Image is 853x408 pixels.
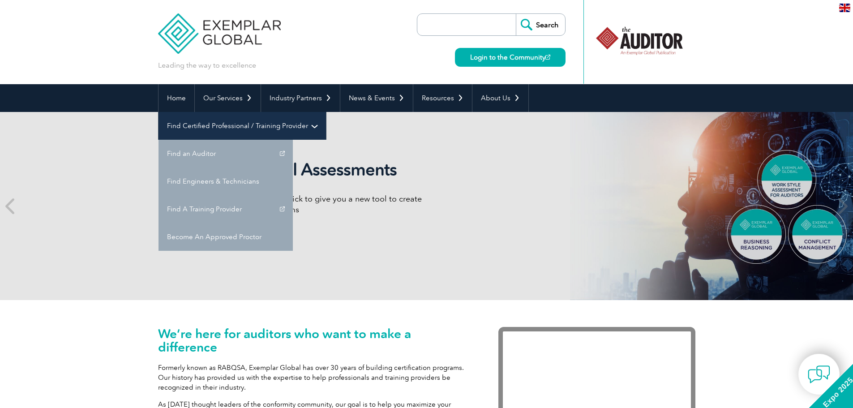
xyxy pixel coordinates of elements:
[158,327,472,354] h1: We’re here for auditors who want to make a difference
[340,84,413,112] a: News & Events
[839,4,850,12] img: en
[158,60,256,70] p: Leading the way to excellence
[545,55,550,60] img: open_square.png
[472,84,528,112] a: About Us
[808,363,830,386] img: contact-chat.png
[195,84,261,112] a: Our Services
[159,112,326,140] a: Find Certified Professional / Training Provider
[171,193,427,215] p: We have partnered with TalentClick to give you a new tool to create and drive high-performance teams
[159,223,293,251] a: Become An Approved Proctor
[159,195,293,223] a: Find A Training Provider
[455,48,566,67] a: Login to the Community
[159,167,293,195] a: Find Engineers & Technicians
[158,363,472,392] p: Formerly known as RABQSA, Exemplar Global has over 30 years of building certification programs. O...
[159,140,293,167] a: Find an Auditor
[413,84,472,112] a: Resources
[516,14,565,35] input: Search
[171,159,427,180] h2: Exemplar Global Assessments
[261,84,340,112] a: Industry Partners
[159,84,194,112] a: Home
